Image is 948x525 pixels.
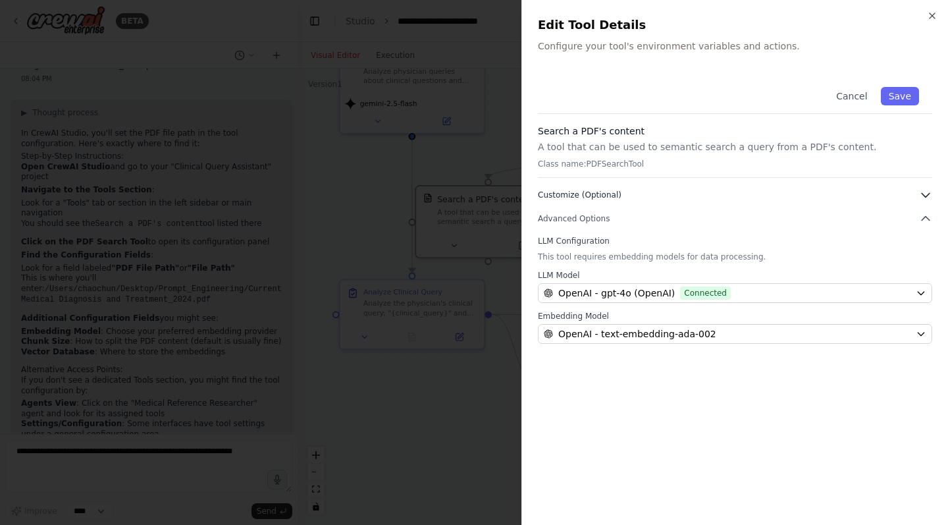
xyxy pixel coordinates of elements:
[538,40,932,53] p: Configure your tool's environment variables and actions.
[828,87,875,105] button: Cancel
[538,16,932,34] h2: Edit Tool Details
[680,287,731,300] span: Connected
[538,252,932,262] p: This tool requires embedding models for data processing.
[538,213,610,224] span: Advanced Options
[538,324,932,344] button: OpenAI - text-embedding-ada-002
[538,212,932,225] button: Advanced Options
[538,311,932,321] label: Embedding Model
[881,87,919,105] button: Save
[558,287,675,300] span: OpenAI - gpt-4o (OpenAI)
[538,159,932,169] p: Class name: PDFSearchTool
[538,190,621,200] span: Customize (Optional)
[558,327,716,341] span: OpenAI - text-embedding-ada-002
[538,140,932,153] p: A tool that can be used to semantic search a query from a PDF's content.
[538,283,932,303] button: OpenAI - gpt-4o (OpenAI)Connected
[538,188,932,202] button: Customize (Optional)
[538,124,932,138] h3: Search a PDF's content
[538,270,932,281] label: LLM Model
[538,236,932,246] label: LLM Configuration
